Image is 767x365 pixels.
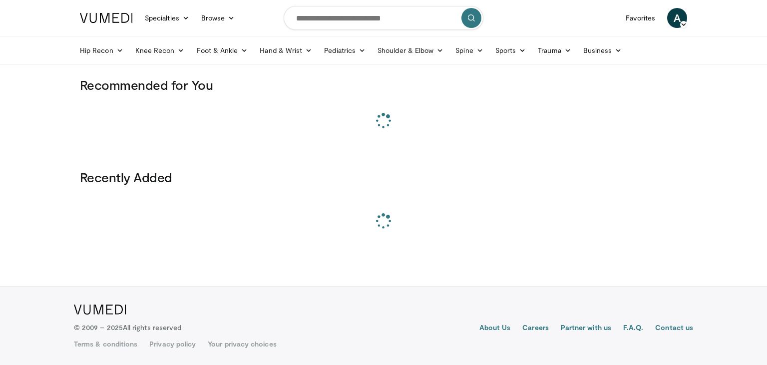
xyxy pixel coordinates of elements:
a: Foot & Ankle [191,40,254,60]
a: F.A.Q. [623,323,643,335]
a: Specialties [139,8,195,28]
a: Partner with us [561,323,611,335]
a: Shoulder & Elbow [372,40,449,60]
a: Hand & Wrist [254,40,318,60]
a: Knee Recon [129,40,191,60]
a: Privacy policy [149,339,196,349]
a: Trauma [532,40,577,60]
a: Your privacy choices [208,339,276,349]
a: Favorites [620,8,661,28]
span: All rights reserved [123,323,181,332]
a: Terms & conditions [74,339,137,349]
a: Hip Recon [74,40,129,60]
input: Search topics, interventions [284,6,483,30]
a: Pediatrics [318,40,372,60]
a: About Us [479,323,511,335]
p: © 2009 – 2025 [74,323,181,333]
img: VuMedi Logo [74,305,126,315]
h3: Recommended for You [80,77,687,93]
a: Sports [489,40,532,60]
a: Business [577,40,628,60]
a: Browse [195,8,241,28]
a: Contact us [655,323,693,335]
h3: Recently Added [80,169,687,185]
a: A [667,8,687,28]
a: Careers [522,323,549,335]
a: Spine [449,40,489,60]
img: VuMedi Logo [80,13,133,23]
